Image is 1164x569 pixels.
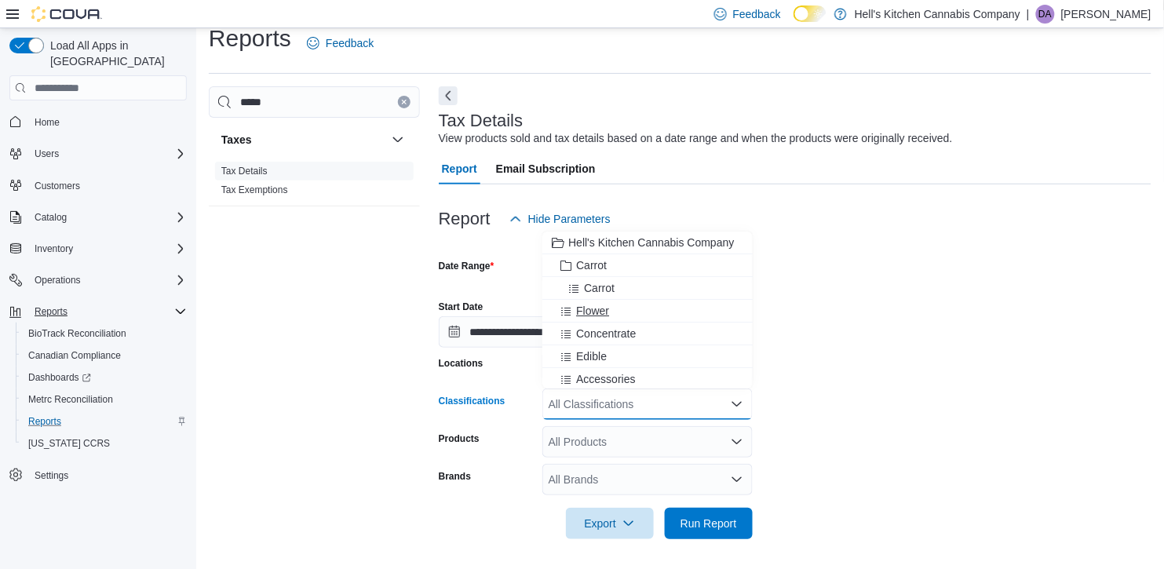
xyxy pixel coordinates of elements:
[3,464,193,487] button: Settings
[35,211,67,224] span: Catalog
[3,238,193,260] button: Inventory
[221,184,288,195] a: Tax Exemptions
[576,303,609,319] span: Flower
[28,415,61,428] span: Reports
[22,390,119,409] a: Metrc Reconciliation
[731,436,743,448] button: Open list of options
[542,345,753,368] button: Edible
[439,432,480,445] label: Products
[28,177,86,195] a: Customers
[665,508,753,539] button: Run Report
[28,176,187,195] span: Customers
[28,302,187,321] span: Reports
[794,5,826,22] input: Dark Mode
[35,274,81,286] span: Operations
[35,243,73,255] span: Inventory
[503,203,617,235] button: Hide Parameters
[22,368,97,387] a: Dashboards
[496,153,596,184] span: Email Subscription
[3,301,193,323] button: Reports
[576,348,607,364] span: Edible
[28,208,187,227] span: Catalog
[22,412,68,431] a: Reports
[22,346,187,365] span: Canadian Compliance
[16,410,193,432] button: Reports
[28,111,187,131] span: Home
[28,239,187,258] span: Inventory
[733,6,781,22] span: Feedback
[22,324,187,343] span: BioTrack Reconciliation
[35,116,60,129] span: Home
[326,35,374,51] span: Feedback
[35,180,80,192] span: Customers
[542,254,753,277] button: Carrot
[28,271,87,290] button: Operations
[3,269,193,291] button: Operations
[221,166,268,177] a: Tax Details
[442,153,477,184] span: Report
[22,324,133,343] a: BioTrack Reconciliation
[28,144,65,163] button: Users
[3,206,193,228] button: Catalog
[28,208,73,227] button: Catalog
[568,235,734,250] span: Hell's Kitchen Cannabis Company
[22,368,187,387] span: Dashboards
[221,132,252,148] h3: Taxes
[542,232,753,254] button: Hell's Kitchen Cannabis Company
[221,165,268,177] span: Tax Details
[35,305,68,318] span: Reports
[221,132,385,148] button: Taxes
[28,465,187,485] span: Settings
[22,434,116,453] a: [US_STATE] CCRS
[439,316,589,348] input: Press the down key to open a popover containing a calendar.
[398,96,411,108] button: Clear input
[542,300,753,323] button: Flower
[16,345,193,367] button: Canadian Compliance
[28,327,126,340] span: BioTrack Reconciliation
[542,232,753,527] div: Choose from the following options
[566,508,654,539] button: Export
[16,432,193,454] button: [US_STATE] CCRS
[28,144,187,163] span: Users
[731,473,743,486] button: Open list of options
[439,357,483,370] label: Locations
[35,148,59,160] span: Users
[681,516,737,531] span: Run Report
[221,184,288,196] span: Tax Exemptions
[576,371,635,387] span: Accessories
[855,5,1020,24] p: Hell's Kitchen Cannabis Company
[576,326,636,341] span: Concentrate
[28,437,110,450] span: [US_STATE] CCRS
[209,162,420,206] div: Taxes
[28,466,75,485] a: Settings
[22,346,127,365] a: Canadian Compliance
[28,239,79,258] button: Inventory
[3,110,193,133] button: Home
[28,349,121,362] span: Canadian Compliance
[439,210,491,228] h3: Report
[16,323,193,345] button: BioTrack Reconciliation
[3,143,193,165] button: Users
[1061,5,1151,24] p: [PERSON_NAME]
[3,174,193,197] button: Customers
[542,323,753,345] button: Concentrate
[1039,5,1053,24] span: DA
[35,469,68,482] span: Settings
[439,395,505,407] label: Classifications
[794,22,794,23] span: Dark Mode
[301,27,380,59] a: Feedback
[22,390,187,409] span: Metrc Reconciliation
[439,301,483,313] label: Start Date
[16,367,193,388] a: Dashboards
[575,508,644,539] span: Export
[22,412,187,431] span: Reports
[44,38,187,69] span: Load All Apps in [GEOGRAPHIC_DATA]
[9,104,187,527] nav: Complex example
[439,130,953,147] div: View products sold and tax details based on a date range and when the products were originally re...
[28,371,91,384] span: Dashboards
[28,302,74,321] button: Reports
[28,113,66,132] a: Home
[439,260,494,272] label: Date Range
[439,86,458,105] button: Next
[528,211,611,227] span: Hide Parameters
